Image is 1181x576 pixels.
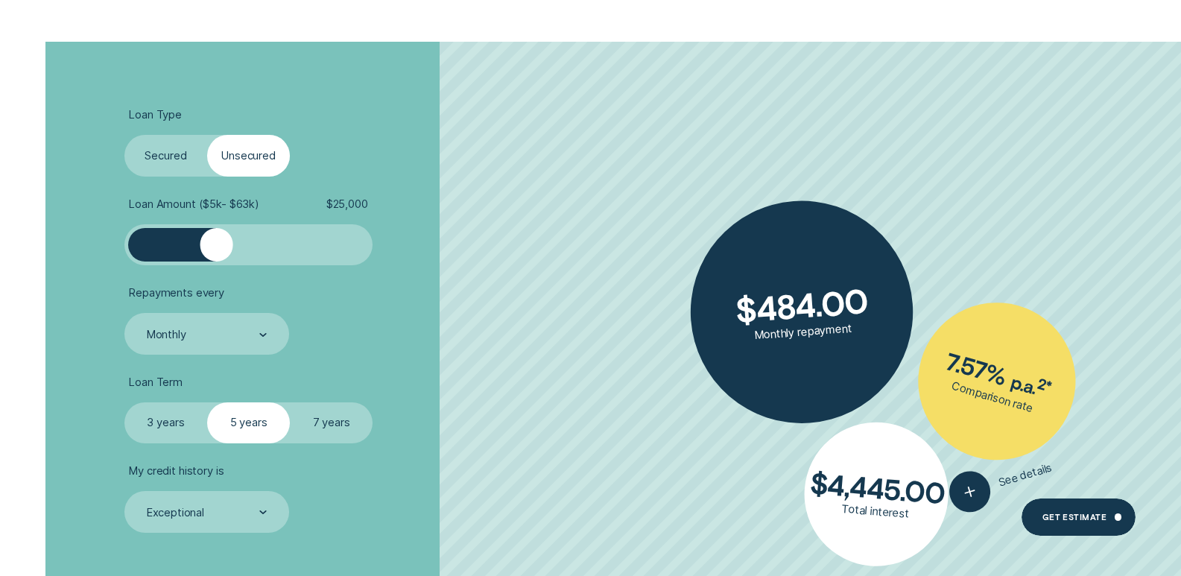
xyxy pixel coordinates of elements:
a: Get Estimate [1022,499,1136,536]
span: See details [997,461,1054,490]
label: Secured [124,135,207,177]
span: My credit history is [129,464,224,478]
div: Monthly [147,328,186,342]
button: See details [945,448,1058,517]
span: Loan Amount ( $5k - $63k ) [129,197,259,212]
div: Exceptional [147,506,204,520]
span: $ 25,000 [326,197,368,212]
span: Loan Term [129,376,183,390]
label: 7 years [290,402,373,444]
span: Repayments every [129,286,224,300]
label: Unsecured [207,135,290,177]
span: Loan Type [129,108,182,122]
label: 3 years [124,402,207,444]
label: 5 years [207,402,290,444]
